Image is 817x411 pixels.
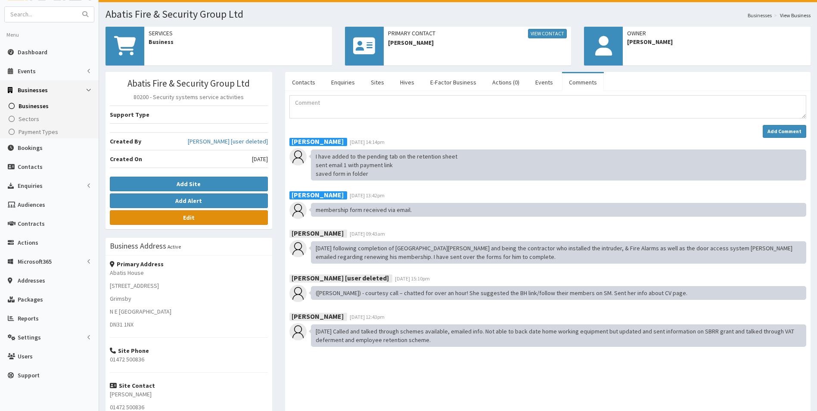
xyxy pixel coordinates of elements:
[627,37,806,46] span: [PERSON_NAME]
[311,241,806,264] div: [DATE] following completion of [GEOGRAPHIC_DATA][PERSON_NAME] and being the contractor who instal...
[5,7,77,22] input: Search...
[395,275,430,282] span: [DATE] 15:10pm
[289,95,806,118] textarea: Comment
[311,286,806,300] div: ([PERSON_NAME]) - courtesy call – chatted for over an hour! She suggested the BH link/follow thei...
[18,239,38,246] span: Actions
[763,125,806,138] button: Add Comment
[110,93,268,101] p: 80200 - Security systems service activities
[350,192,385,199] span: [DATE] 13:42pm
[292,274,389,282] b: [PERSON_NAME] [user deleted]
[19,128,58,136] span: Payment Types
[562,73,604,91] a: Comments
[183,214,195,221] b: Edit
[149,37,328,46] span: Business
[18,277,45,284] span: Addresses
[110,355,268,364] p: 01472 500836
[110,382,155,389] strong: Site Contact
[292,312,344,321] b: [PERSON_NAME]
[350,314,385,320] span: [DATE] 12:43pm
[2,112,99,125] a: Sectors
[364,73,391,91] a: Sites
[19,115,39,123] span: Sectors
[388,38,567,47] span: [PERSON_NAME]
[324,73,362,91] a: Enquiries
[18,220,45,227] span: Contracts
[292,229,344,237] b: [PERSON_NAME]
[767,128,801,134] strong: Add Comment
[772,12,811,19] li: View Business
[292,137,344,146] b: [PERSON_NAME]
[2,125,99,138] a: Payment Types
[18,163,43,171] span: Contacts
[18,182,43,190] span: Enquiries
[292,190,344,199] b: [PERSON_NAME]
[110,347,149,355] strong: Site Phone
[311,149,806,181] div: I have added to the pending tab on the retention sheet sent email 1 with payment link saved form ...
[110,307,268,316] p: N E [GEOGRAPHIC_DATA]
[350,139,385,145] span: [DATE] 14:14pm
[110,281,268,290] p: [STREET_ADDRESS]
[149,29,328,37] span: Services
[627,29,806,37] span: Owner
[18,258,52,265] span: Microsoft365
[285,73,322,91] a: Contacts
[110,137,141,145] b: Created By
[388,29,567,38] span: Primary Contact
[110,294,268,303] p: Grimsby
[175,197,202,205] b: Add Alert
[252,155,268,163] span: [DATE]
[18,296,43,303] span: Packages
[110,242,166,250] h3: Business Address
[2,100,99,112] a: Businesses
[110,268,268,277] p: Abatis House
[106,9,811,20] h1: Abatis Fire & Security Group Ltd
[423,73,483,91] a: E-Factor Business
[311,203,806,217] div: membership form received via email.
[18,333,41,341] span: Settings
[18,86,48,94] span: Businesses
[393,73,421,91] a: Hives
[177,180,201,188] b: Add Site
[18,371,40,379] span: Support
[748,12,772,19] a: Businesses
[110,320,268,329] p: DN31 1NX
[18,201,45,209] span: Audiences
[528,73,560,91] a: Events
[485,73,526,91] a: Actions (0)
[188,137,268,146] a: [PERSON_NAME] [user deleted]
[18,314,39,322] span: Reports
[350,230,385,237] span: [DATE] 09:43am
[18,352,33,360] span: Users
[168,243,181,250] small: Active
[110,78,268,88] h3: Abatis Fire & Security Group Ltd
[311,324,806,347] div: [DATE] Called and talked through schemes available, emailed info. Not able to back date home work...
[110,155,142,163] b: Created On
[18,48,47,56] span: Dashboard
[18,144,43,152] span: Bookings
[19,102,49,110] span: Businesses
[110,390,268,399] p: [PERSON_NAME]
[110,111,149,118] b: Support Type
[18,67,36,75] span: Events
[110,260,164,268] strong: Primary Address
[110,193,268,208] button: Add Alert
[110,210,268,225] a: Edit
[528,29,567,38] a: View Contact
